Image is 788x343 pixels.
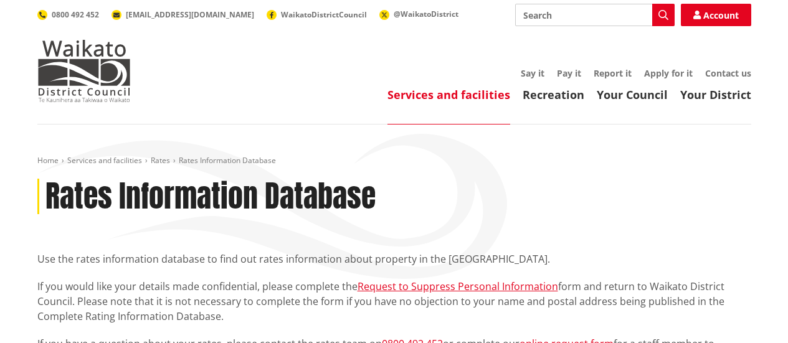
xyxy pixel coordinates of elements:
[680,87,751,102] a: Your District
[681,4,751,26] a: Account
[37,155,59,166] a: Home
[358,280,558,293] a: Request to Suppress Personal Information
[151,155,170,166] a: Rates
[594,67,632,79] a: Report it
[644,67,693,79] a: Apply for it
[179,155,276,166] span: Rates Information Database
[37,279,751,324] p: If you would like your details made confidential, please complete the form and return to Waikato ...
[379,9,458,19] a: @WaikatoDistrict
[521,67,544,79] a: Say it
[597,87,668,102] a: Your Council
[37,251,751,266] p: Use the rates information database to find out rates information about property in the [GEOGRAPHI...
[37,156,751,166] nav: breadcrumb
[37,40,131,102] img: Waikato District Council - Te Kaunihera aa Takiwaa o Waikato
[45,179,376,215] h1: Rates Information Database
[387,87,510,102] a: Services and facilities
[394,9,458,19] span: @WaikatoDistrict
[126,9,254,20] span: [EMAIL_ADDRESS][DOMAIN_NAME]
[705,67,751,79] a: Contact us
[37,9,99,20] a: 0800 492 452
[515,4,675,26] input: Search input
[281,9,367,20] span: WaikatoDistrictCouncil
[557,67,581,79] a: Pay it
[67,155,142,166] a: Services and facilities
[112,9,254,20] a: [EMAIL_ADDRESS][DOMAIN_NAME]
[52,9,99,20] span: 0800 492 452
[523,87,584,102] a: Recreation
[267,9,367,20] a: WaikatoDistrictCouncil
